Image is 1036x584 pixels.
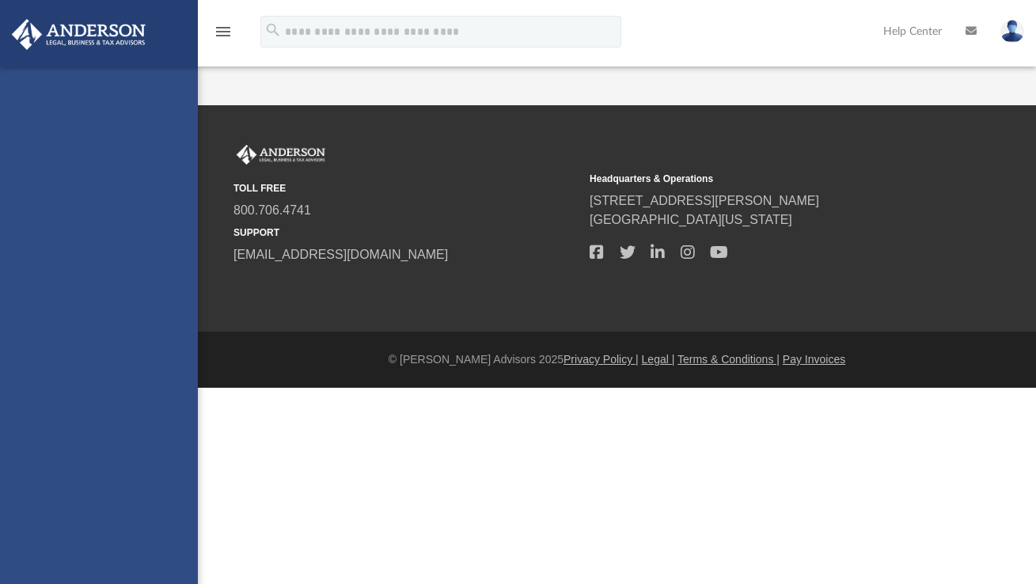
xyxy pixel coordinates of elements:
a: Pay Invoices [783,353,845,366]
i: search [264,21,282,39]
a: [EMAIL_ADDRESS][DOMAIN_NAME] [233,248,448,261]
small: Headquarters & Operations [590,172,935,186]
a: 800.706.4741 [233,203,311,217]
a: menu [214,30,233,41]
a: [STREET_ADDRESS][PERSON_NAME] [590,194,819,207]
img: Anderson Advisors Platinum Portal [233,145,328,165]
a: Legal | [642,353,675,366]
div: © [PERSON_NAME] Advisors 2025 [198,351,1036,368]
a: Privacy Policy | [564,353,639,366]
img: User Pic [1000,20,1024,43]
a: [GEOGRAPHIC_DATA][US_STATE] [590,213,792,226]
small: TOLL FREE [233,181,579,195]
i: menu [214,22,233,41]
a: Terms & Conditions | [677,353,780,366]
img: Anderson Advisors Platinum Portal [7,19,150,50]
small: SUPPORT [233,226,579,240]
